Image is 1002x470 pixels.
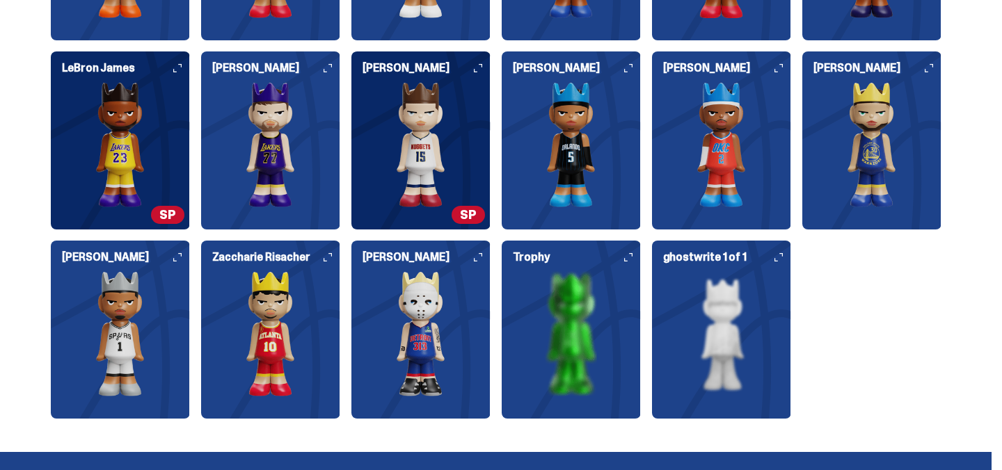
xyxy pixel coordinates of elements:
h6: ghostwrite 1 of 1 [663,252,791,263]
h6: [PERSON_NAME] [513,63,641,74]
h6: [PERSON_NAME] [813,63,941,74]
img: card image [51,82,190,207]
img: card image [652,82,791,207]
img: card image [351,271,491,396]
h6: [PERSON_NAME] [363,63,491,74]
img: card image [201,271,340,396]
img: card image [502,271,641,396]
h6: [PERSON_NAME] [663,63,791,74]
span: SP [452,206,485,224]
h6: [PERSON_NAME] [62,252,190,263]
img: card image [652,271,791,396]
h6: [PERSON_NAME] [363,252,491,263]
h6: Trophy [513,252,641,263]
img: card image [201,82,340,207]
img: card image [802,82,941,207]
span: SP [151,206,184,224]
h6: [PERSON_NAME] [212,63,340,74]
img: card image [351,82,491,207]
h6: LeBron James [62,63,190,74]
h6: Zaccharie Risacher [212,252,340,263]
img: card image [502,82,641,207]
img: card image [51,271,190,396]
